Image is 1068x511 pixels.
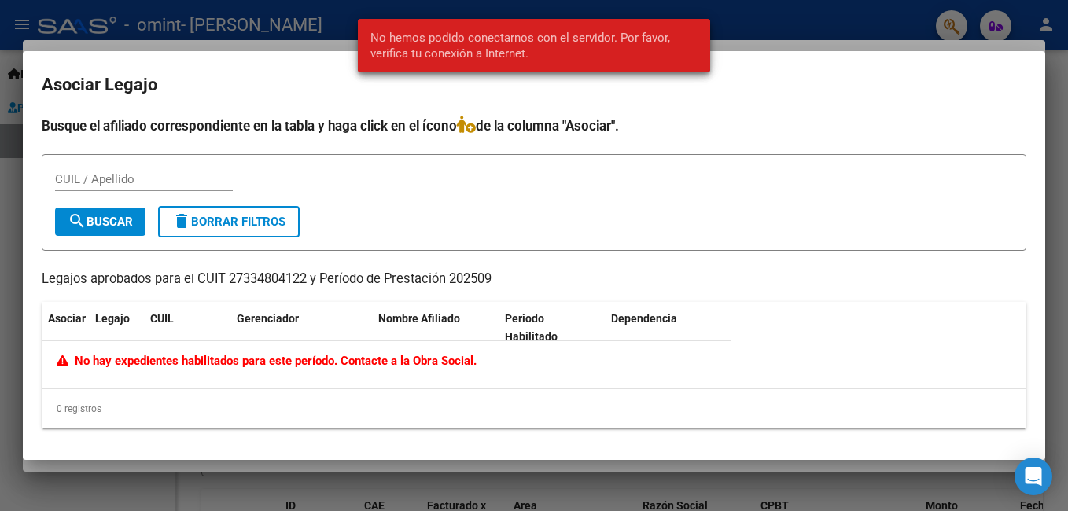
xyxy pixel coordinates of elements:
mat-icon: search [68,211,87,230]
span: Asociar [48,312,86,325]
datatable-header-cell: Nombre Afiliado [372,302,499,354]
p: Legajos aprobados para el CUIT 27334804122 y Período de Prestación 202509 [42,270,1026,289]
button: Borrar Filtros [158,206,300,237]
span: Legajo [95,312,130,325]
span: CUIL [150,312,174,325]
h4: Busque el afiliado correspondiente en la tabla y haga click en el ícono de la columna "Asociar". [42,116,1026,136]
div: 0 registros [42,389,1026,428]
datatable-header-cell: CUIL [144,302,230,354]
datatable-header-cell: Asociar [42,302,89,354]
button: Buscar [55,208,145,236]
span: No hay expedientes habilitados para este período. Contacte a la Obra Social. [57,354,477,368]
span: Gerenciador [237,312,299,325]
span: Nombre Afiliado [378,312,460,325]
span: Buscar [68,215,133,229]
span: No hemos podido conectarnos con el servidor. Por favor, verifica tu conexión a Internet. [370,30,698,61]
mat-icon: delete [172,211,191,230]
span: Periodo Habilitado [505,312,558,343]
datatable-header-cell: Gerenciador [230,302,372,354]
span: Dependencia [611,312,677,325]
datatable-header-cell: Periodo Habilitado [499,302,605,354]
span: Borrar Filtros [172,215,285,229]
div: Open Intercom Messenger [1015,458,1052,495]
datatable-header-cell: Legajo [89,302,144,354]
h2: Asociar Legajo [42,70,1026,100]
datatable-header-cell: Dependencia [605,302,731,354]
